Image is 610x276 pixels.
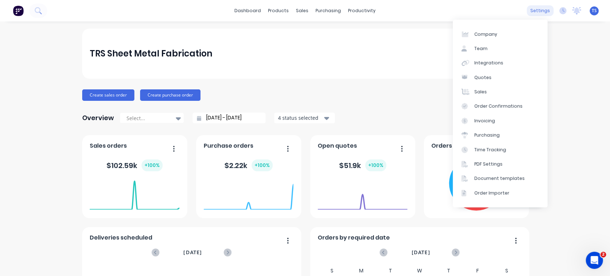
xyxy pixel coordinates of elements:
[82,111,114,125] div: Overview
[474,45,487,52] div: Team
[405,266,434,276] div: W
[411,248,430,256] span: [DATE]
[142,159,163,171] div: + 100 %
[312,5,344,16] div: purchasing
[13,5,24,16] img: Factory
[474,89,487,95] div: Sales
[453,27,547,41] a: Company
[82,89,134,101] button: Create sales order
[600,252,606,257] span: 2
[317,266,347,276] div: S
[431,142,482,150] span: Orders by status
[318,233,390,242] span: Orders by required date
[474,132,500,138] div: Purchasing
[453,99,547,113] a: Order Confirmations
[90,142,127,150] span: Sales orders
[592,8,597,14] span: TS
[474,74,491,81] div: Quotes
[453,157,547,171] a: PDF Settings
[347,266,376,276] div: M
[434,266,463,276] div: T
[474,147,506,153] div: Time Tracking
[339,159,386,171] div: $ 51.9k
[90,233,152,242] span: Deliveries scheduled
[463,266,492,276] div: F
[90,46,212,61] div: TRS Sheet Metal Fabrication
[231,5,264,16] a: dashboard
[224,159,273,171] div: $ 2.22k
[453,41,547,56] a: Team
[474,60,503,66] div: Integrations
[106,159,163,171] div: $ 102.59k
[204,142,253,150] span: Purchase orders
[474,190,509,196] div: Order Importer
[453,56,547,70] a: Integrations
[453,70,547,85] a: Quotes
[376,266,405,276] div: T
[474,31,497,38] div: Company
[474,175,525,182] div: Document templates
[252,159,273,171] div: + 100 %
[453,142,547,157] a: Time Tracking
[527,5,554,16] div: settings
[183,248,202,256] span: [DATE]
[453,114,547,128] a: Invoicing
[453,85,547,99] a: Sales
[492,266,521,276] div: S
[365,159,386,171] div: + 100 %
[274,113,335,123] button: 4 status selected
[453,171,547,186] a: Document templates
[140,89,200,101] button: Create purchase order
[586,252,603,269] iframe: Intercom live chat
[474,161,502,167] div: PDF Settings
[474,118,495,124] div: Invoicing
[264,5,292,16] div: products
[344,5,379,16] div: productivity
[474,103,522,109] div: Order Confirmations
[453,186,547,200] a: Order Importer
[453,128,547,142] a: Purchasing
[318,142,357,150] span: Open quotes
[292,5,312,16] div: sales
[278,114,323,122] div: 4 status selected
